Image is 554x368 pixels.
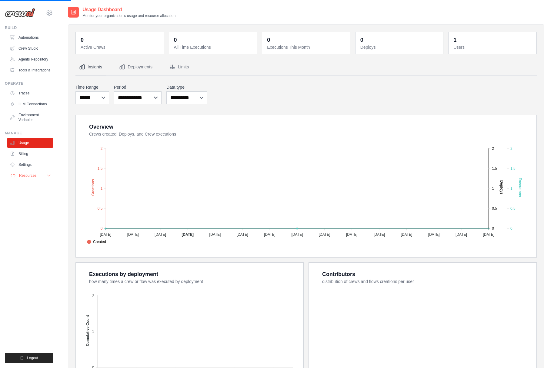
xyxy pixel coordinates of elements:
[264,232,275,237] tspan: [DATE]
[492,186,494,191] tspan: 1
[82,13,175,18] p: Monitor your organization's usage and resource allocation
[100,232,111,237] tspan: [DATE]
[114,84,162,90] label: Period
[7,33,53,42] a: Automations
[5,81,53,86] div: Operate
[267,44,346,50] dt: Executions This Month
[373,232,385,237] tspan: [DATE]
[174,36,177,44] div: 0
[428,232,440,237] tspan: [DATE]
[7,110,53,125] a: Environment Variables
[510,166,516,171] tspan: 1.5
[453,36,456,44] div: 1
[510,146,512,151] tspan: 2
[101,186,103,191] tspan: 1
[101,226,103,231] tspan: 0
[7,99,53,109] a: LLM Connections
[8,171,54,180] button: Resources
[89,131,529,137] dt: Crews created, Deploys, and Crew executions
[499,180,504,195] text: Deploys
[322,278,529,284] dt: distribution of crews and flows creations per user
[360,36,363,44] div: 0
[319,232,330,237] tspan: [DATE]
[82,6,175,13] h2: Usage Dashboard
[19,173,36,178] span: Resources
[89,278,296,284] dt: how many times a crew or flow was executed by deployment
[155,232,166,237] tspan: [DATE]
[267,36,270,44] div: 0
[91,179,95,196] text: Creations
[510,186,512,191] tspan: 1
[85,315,90,346] text: Cumulative Count
[209,232,221,237] tspan: [DATE]
[322,270,355,278] div: Contributors
[166,84,207,90] label: Data type
[7,138,53,148] a: Usage
[492,166,497,171] tspan: 1.5
[115,59,156,75] button: Deployments
[98,166,103,171] tspan: 1.5
[492,206,497,211] tspan: 0.5
[7,44,53,53] a: Crew Studio
[456,232,467,237] tspan: [DATE]
[7,160,53,169] a: Settings
[7,65,53,75] a: Tools & Integrations
[492,146,494,151] tspan: 2
[166,59,193,75] button: Limits
[5,8,35,17] img: Logo
[75,59,537,75] nav: Tabs
[401,232,412,237] tspan: [DATE]
[174,44,253,50] dt: All Time Executions
[291,232,303,237] tspan: [DATE]
[510,226,512,231] tspan: 0
[360,44,440,50] dt: Deploys
[5,353,53,363] button: Logout
[237,232,248,237] tspan: [DATE]
[89,270,158,278] div: Executions by deployment
[453,44,533,50] dt: Users
[7,149,53,159] a: Billing
[27,356,38,360] span: Logout
[127,232,139,237] tspan: [DATE]
[7,54,53,64] a: Agents Repository
[346,232,358,237] tspan: [DATE]
[182,232,194,237] tspan: [DATE]
[492,226,494,231] tspan: 0
[92,330,94,334] tspan: 1
[87,239,106,245] span: Created
[98,206,103,211] tspan: 0.5
[5,25,53,30] div: Build
[81,44,160,50] dt: Active Crews
[5,131,53,136] div: Manage
[101,146,103,151] tspan: 2
[92,294,94,298] tspan: 2
[89,123,113,131] div: Overview
[510,206,516,211] tspan: 0.5
[7,88,53,98] a: Traces
[483,232,494,237] tspan: [DATE]
[75,84,109,90] label: Time Range
[81,36,84,44] div: 0
[518,178,522,197] text: Executions
[75,59,106,75] button: Insights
